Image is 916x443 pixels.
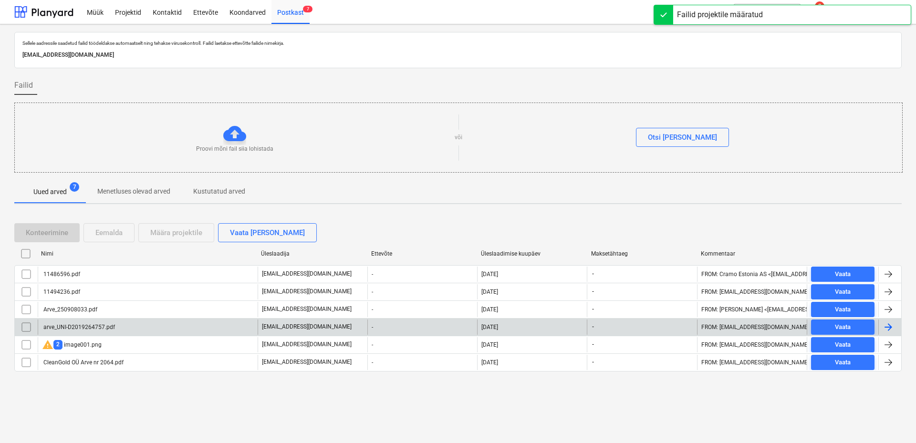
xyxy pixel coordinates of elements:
p: [EMAIL_ADDRESS][DOMAIN_NAME] [262,340,352,349]
div: Arve_250908033.pdf [42,306,97,313]
p: või [455,134,462,142]
p: [EMAIL_ADDRESS][DOMAIN_NAME] [262,305,352,313]
div: Maksetähtaeg [591,250,694,257]
div: [DATE] [481,306,498,313]
div: Üleslaadimise kuupäev [481,250,583,257]
button: Vaata [811,284,874,299]
div: - [367,337,477,352]
div: - [367,319,477,335]
button: Otsi [PERSON_NAME] [636,128,729,147]
div: Vaata [835,287,851,298]
div: image001.png [42,339,102,350]
span: - [591,340,595,349]
div: Vaata [835,269,851,280]
p: [EMAIL_ADDRESS][DOMAIN_NAME] [262,288,352,296]
span: - [591,305,595,313]
span: - [591,323,595,331]
div: 11494236.pdf [42,288,80,295]
div: [DATE] [481,324,498,330]
p: [EMAIL_ADDRESS][DOMAIN_NAME] [262,358,352,366]
div: [DATE] [481,271,498,278]
button: Vaata [811,302,874,317]
div: - [367,355,477,370]
span: 2 [53,340,62,349]
div: Üleslaadija [261,250,364,257]
p: [EMAIL_ADDRESS][DOMAIN_NAME] [262,323,352,331]
p: Menetluses olevad arved [97,186,170,196]
span: - [591,288,595,296]
div: Nimi [41,250,253,257]
div: arve_UNI-D2019264757.pdf [42,324,115,330]
div: Vaata [835,322,851,333]
div: [DATE] [481,359,498,366]
iframe: Chat Widget [868,397,916,443]
div: Vaata [835,340,851,350]
span: - [591,358,595,366]
div: - [367,284,477,299]
div: [DATE] [481,288,498,295]
p: Kustutatud arved [193,186,245,196]
button: Vaata [811,319,874,335]
div: 11486596.pdf [42,271,80,278]
div: - [367,302,477,317]
button: Vaata [PERSON_NAME] [218,223,317,242]
span: warning [42,339,53,350]
span: 7 [70,182,79,192]
p: Sellele aadressile saadetud failid töödeldakse automaatselt ning tehakse viirusekontroll. Failid ... [22,40,894,46]
div: Failid projektile määratud [677,9,763,21]
div: Ettevõte [371,250,474,257]
span: Failid [14,80,33,91]
button: Vaata [811,267,874,282]
div: Kommentaar [701,250,803,257]
div: Vaata [835,304,851,315]
button: Vaata [811,355,874,370]
span: 7 [303,6,312,12]
p: Proovi mõni fail siia lohistada [196,145,273,153]
p: [EMAIL_ADDRESS][DOMAIN_NAME] [262,270,352,278]
div: Vaata [PERSON_NAME] [230,227,305,239]
div: Proovi mõni fail siia lohistadavõiOtsi [PERSON_NAME] [14,103,903,173]
div: CleanGold OÜ Arve nr 2064.pdf [42,359,124,366]
div: [DATE] [481,341,498,348]
div: Vaata [835,357,851,368]
button: Vaata [811,337,874,352]
div: Otsi [PERSON_NAME] [648,131,717,144]
div: - [367,267,477,282]
p: Uued arved [33,187,67,197]
p: [EMAIL_ADDRESS][DOMAIN_NAME] [22,50,894,60]
span: - [591,270,595,278]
